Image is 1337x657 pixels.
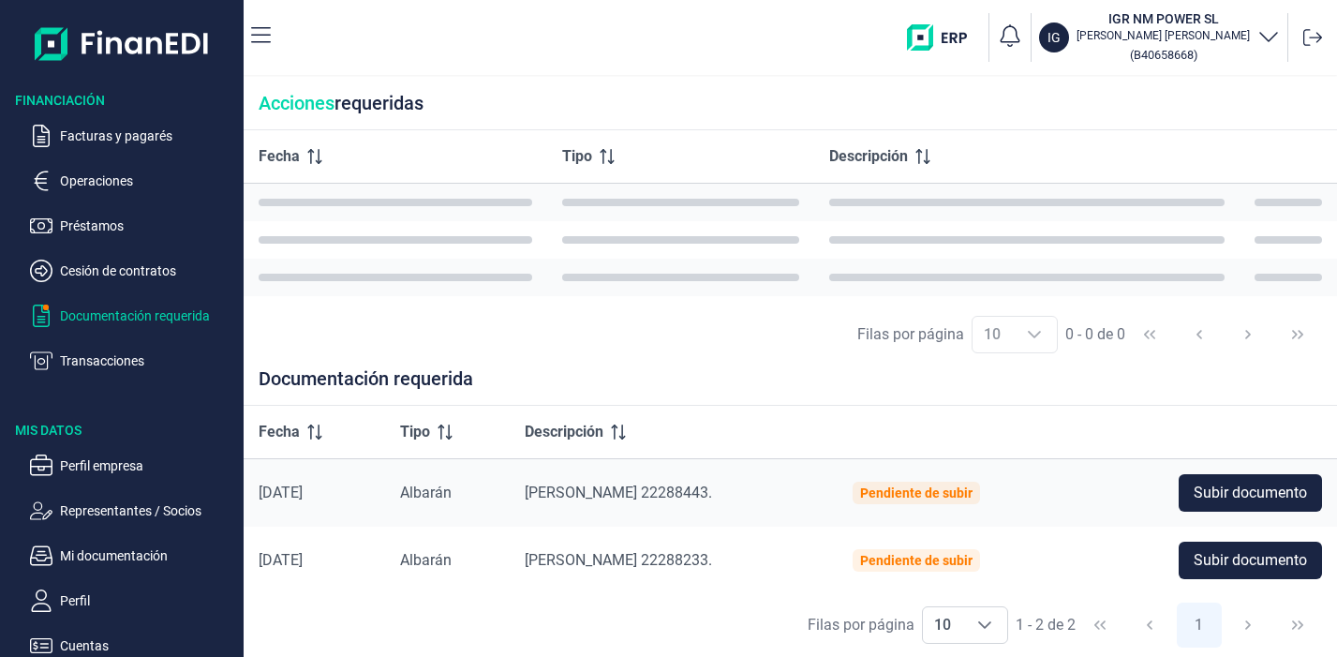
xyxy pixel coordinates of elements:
[1179,474,1322,512] button: Subir documento
[808,614,914,636] div: Filas por página
[1177,603,1222,648] button: Page 1
[60,455,236,477] p: Perfil empresa
[1194,482,1307,504] span: Subir documento
[1275,312,1320,357] button: Last Page
[30,125,236,147] button: Facturas y pagarés
[1077,9,1250,28] h3: IGR NM POWER SL
[60,305,236,327] p: Documentación requerida
[1194,549,1307,572] span: Subir documento
[525,551,712,569] span: [PERSON_NAME] 22288233.
[30,350,236,372] button: Transacciones
[1039,9,1280,66] button: IGIGR NM POWER SL[PERSON_NAME] [PERSON_NAME](B40658668)
[60,545,236,567] p: Mi documentación
[1077,28,1250,43] p: [PERSON_NAME] [PERSON_NAME]
[244,77,1337,130] div: requeridas
[1179,542,1322,579] button: Subir documento
[923,607,962,643] span: 10
[1226,603,1270,648] button: Next Page
[1275,603,1320,648] button: Last Page
[30,545,236,567] button: Mi documentación
[259,421,300,443] span: Fecha
[1226,312,1270,357] button: Next Page
[60,635,236,657] p: Cuentas
[60,350,236,372] p: Transacciones
[400,421,430,443] span: Tipo
[962,607,1007,643] div: Choose
[860,553,973,568] div: Pendiente de subir
[525,484,712,501] span: [PERSON_NAME] 22288443.
[1177,312,1222,357] button: Previous Page
[244,367,1337,406] div: Documentación requerida
[1012,317,1057,352] div: Choose
[35,15,210,72] img: Logo de aplicación
[860,485,973,500] div: Pendiente de subir
[30,635,236,657] button: Cuentas
[60,170,236,192] p: Operaciones
[1127,603,1172,648] button: Previous Page
[525,421,603,443] span: Descripción
[1047,28,1061,47] p: IG
[1016,618,1076,633] span: 1 - 2 de 2
[30,170,236,192] button: Operaciones
[30,305,236,327] button: Documentación requerida
[30,590,236,612] button: Perfil
[907,24,981,51] img: erp
[60,215,236,237] p: Préstamos
[30,500,236,522] button: Representantes / Socios
[60,125,236,147] p: Facturas y pagarés
[30,455,236,477] button: Perfil empresa
[1077,603,1122,648] button: First Page
[259,92,334,114] span: Acciones
[400,551,452,569] span: Albarán
[829,145,908,168] span: Descripción
[259,484,370,502] div: [DATE]
[259,145,300,168] span: Fecha
[60,590,236,612] p: Perfil
[857,323,964,346] div: Filas por página
[1065,327,1125,342] span: 0 - 0 de 0
[60,500,236,522] p: Representantes / Socios
[562,145,592,168] span: Tipo
[1130,48,1197,62] small: Copiar cif
[259,551,370,570] div: [DATE]
[30,215,236,237] button: Préstamos
[1127,312,1172,357] button: First Page
[60,260,236,282] p: Cesión de contratos
[400,484,452,501] span: Albarán
[30,260,236,282] button: Cesión de contratos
